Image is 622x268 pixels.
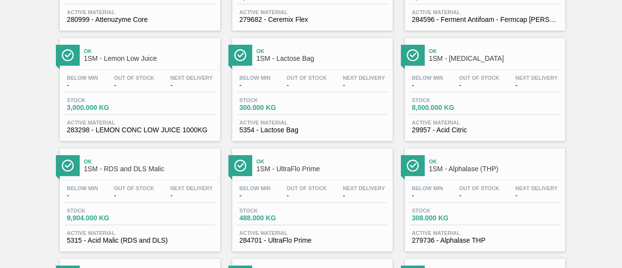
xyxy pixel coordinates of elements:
span: Ok [257,48,388,54]
span: 5354 - Lactose Bag [240,126,385,134]
span: 1SM - Citric Acid [429,55,560,62]
span: - [240,192,271,199]
span: Below Min [412,75,443,81]
span: 300.000 KG [240,104,308,111]
a: ÍconeOk1SM - Lemon Low JuiceBelow Min-Out Of Stock-Next Delivery-Stock3,000.000 KGActive Material... [52,31,225,141]
span: 279682 - Ceremix Flex [240,16,385,23]
span: - [240,82,271,89]
span: Ok [84,48,215,54]
span: Out Of Stock [459,185,500,191]
span: Next Delivery [171,75,213,81]
span: Active Material [240,230,385,236]
span: - [114,82,155,89]
span: - [343,192,385,199]
span: Ok [257,159,388,164]
span: 283298 - LEMON CONC LOW JUICE 1000KG [67,126,213,134]
span: Stock [67,97,135,103]
span: - [343,82,385,89]
span: 3,000.000 KG [67,104,135,111]
span: Ok [429,159,560,164]
span: 284596 - Ferment Antifoam - Fermcap Kerry [412,16,558,23]
span: Next Delivery [343,185,385,191]
span: Stock [240,208,308,214]
span: Out Of Stock [114,75,155,81]
span: Active Material [240,9,385,15]
span: 1SM - UltraFlo Prime [257,165,388,173]
span: - [171,82,213,89]
span: 9,904.000 KG [67,214,135,222]
span: Out Of Stock [114,185,155,191]
span: 308.000 KG [412,214,480,222]
span: - [114,192,155,199]
img: Ícone [62,49,74,61]
span: 280999 - Attenuzyme Core [67,16,213,23]
span: Stock [240,97,308,103]
span: Below Min [67,185,98,191]
a: ÍconeOk1SM - RDS and DLS MalicBelow Min-Out Of Stock-Next Delivery-Stock9,904.000 KGActive Materi... [52,141,225,251]
a: ÍconeOk1SM - UltraFlo PrimeBelow Min-Out Of Stock-Next Delivery-Stock488.000 KGActive Material284... [225,141,397,251]
span: Out Of Stock [459,75,500,81]
span: 279736 - Alphalase THP [412,237,558,244]
span: Ok [429,48,560,54]
span: Next Delivery [343,75,385,81]
span: - [287,192,327,199]
span: - [171,192,213,199]
span: 5315 - Acid Malic (RDS and DLS) [67,237,213,244]
span: - [459,192,500,199]
span: - [459,82,500,89]
span: 1SM - Lemon Low Juice [84,55,215,62]
span: - [516,82,558,89]
span: Out Of Stock [287,185,327,191]
span: - [516,192,558,199]
img: Ícone [407,160,419,172]
span: Active Material [412,9,558,15]
span: Next Delivery [171,185,213,191]
span: Stock [412,208,480,214]
span: Stock [67,208,135,214]
img: Ícone [234,49,246,61]
span: Below Min [412,185,443,191]
a: ÍconeOk1SM - [MEDICAL_DATA]Below Min-Out Of Stock-Next Delivery-Stock8,000.000 KGActive Material2... [397,31,570,141]
span: - [287,82,327,89]
span: Ok [84,159,215,164]
span: - [412,192,443,199]
span: Next Delivery [516,75,558,81]
span: Active Material [240,120,385,125]
span: Below Min [240,75,271,81]
span: - [412,82,443,89]
span: 8,000.000 KG [412,104,480,111]
span: Below Min [67,75,98,81]
span: Active Material [67,9,213,15]
span: Stock [412,97,480,103]
span: 488.000 KG [240,214,308,222]
span: Out Of Stock [287,75,327,81]
span: Below Min [240,185,271,191]
a: ÍconeOk1SM - Alphalase (THP)Below Min-Out Of Stock-Next Delivery-Stock308.000 KGActive Material27... [397,141,570,251]
span: 1SM - Alphalase (THP) [429,165,560,173]
span: 284701 - UltraFlo Prime [240,237,385,244]
span: Active Material [412,120,558,125]
span: 1SM - Lactose Bag [257,55,388,62]
span: Active Material [67,230,213,236]
span: 1SM - RDS and DLS Malic [84,165,215,173]
img: Ícone [62,160,74,172]
span: Active Material [412,230,558,236]
img: Ícone [407,49,419,61]
span: - [67,192,98,199]
span: Next Delivery [516,185,558,191]
span: 29957 - Acid Citric [412,126,558,134]
span: Active Material [67,120,213,125]
img: Ícone [234,160,246,172]
a: ÍconeOk1SM - Lactose BagBelow Min-Out Of Stock-Next Delivery-Stock300.000 KGActive Material5354 -... [225,31,397,141]
span: - [67,82,98,89]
